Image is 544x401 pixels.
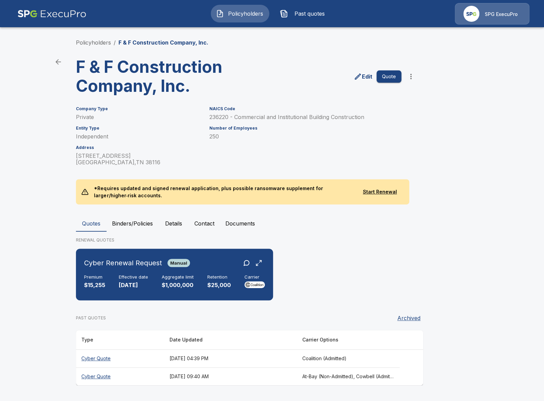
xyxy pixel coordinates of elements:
[118,38,208,47] p: F & F Construction Company, Inc.
[211,5,269,22] button: Policyholders IconPolicyholders
[51,55,65,69] a: back
[76,106,201,111] h6: Company Type
[76,349,164,367] th: Cyber Quote
[189,215,220,232] button: Contact
[291,10,328,18] span: Past quotes
[216,10,224,18] img: Policyholders Icon
[76,215,107,232] button: Quotes
[207,281,231,289] p: $25,000
[167,260,190,266] span: Manual
[463,6,479,22] img: Agency Icon
[275,5,333,22] button: Past quotes IconPast quotes
[209,114,401,120] p: 236220 - Commercial and Institutional Building Construction
[76,114,201,120] p: Private
[164,349,297,367] th: [DATE] 04:39 PM
[362,72,372,81] p: Edit
[404,70,418,83] button: more
[76,315,106,321] p: PAST QUOTES
[76,39,111,46] a: Policyholders
[164,330,297,350] th: Date Updated
[297,330,400,350] th: Carrier Options
[76,237,468,243] p: RENEWAL QUOTES
[227,10,264,18] span: Policyholders
[76,145,201,150] h6: Address
[162,274,194,280] h6: Aggregate limit
[76,38,208,47] nav: breadcrumb
[76,153,201,166] p: [STREET_ADDRESS] [GEOGRAPHIC_DATA] , TN 38116
[395,311,423,325] button: Archived
[76,57,244,96] h3: F & F Construction Company, Inc.
[119,274,148,280] h6: Effective date
[377,70,401,83] button: Quote
[455,3,529,24] a: Agency IconSPG ExecuPro
[297,349,400,367] th: Coalition (Admitted)
[352,71,374,82] a: edit
[84,257,162,268] h6: Cyber Renewal Request
[76,367,164,385] th: Cyber Quote
[209,133,401,140] p: 250
[220,215,260,232] button: Documents
[119,281,148,289] p: [DATE]
[297,367,400,385] th: At-Bay (Non-Admitted), Cowbell (Admitted), Corvus Cyber (Non-Admitted), Tokio Marine TMHCC (Non-A...
[17,3,86,24] img: AA Logo
[84,281,105,289] p: $15,255
[89,179,356,204] p: *Requires updated and signed renewal application, plus possible ransomware supplement for larger/...
[280,10,288,18] img: Past quotes Icon
[76,330,423,385] table: responsive table
[485,11,518,18] p: SPG ExecuPro
[162,281,194,289] p: $1,000,000
[244,274,265,280] h6: Carrier
[207,274,231,280] h6: Retention
[209,126,401,131] h6: Number of Employees
[76,215,468,232] div: policyholder tabs
[76,133,201,140] p: Independent
[356,186,404,198] button: Start Renewal
[114,38,116,47] li: /
[158,215,189,232] button: Details
[76,330,164,350] th: Type
[209,106,401,111] h6: NAICS Code
[84,274,105,280] h6: Premium
[76,126,201,131] h6: Entity Type
[244,281,265,288] img: Carrier
[164,367,297,385] th: [DATE] 09:40 AM
[107,215,158,232] button: Binders/Policies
